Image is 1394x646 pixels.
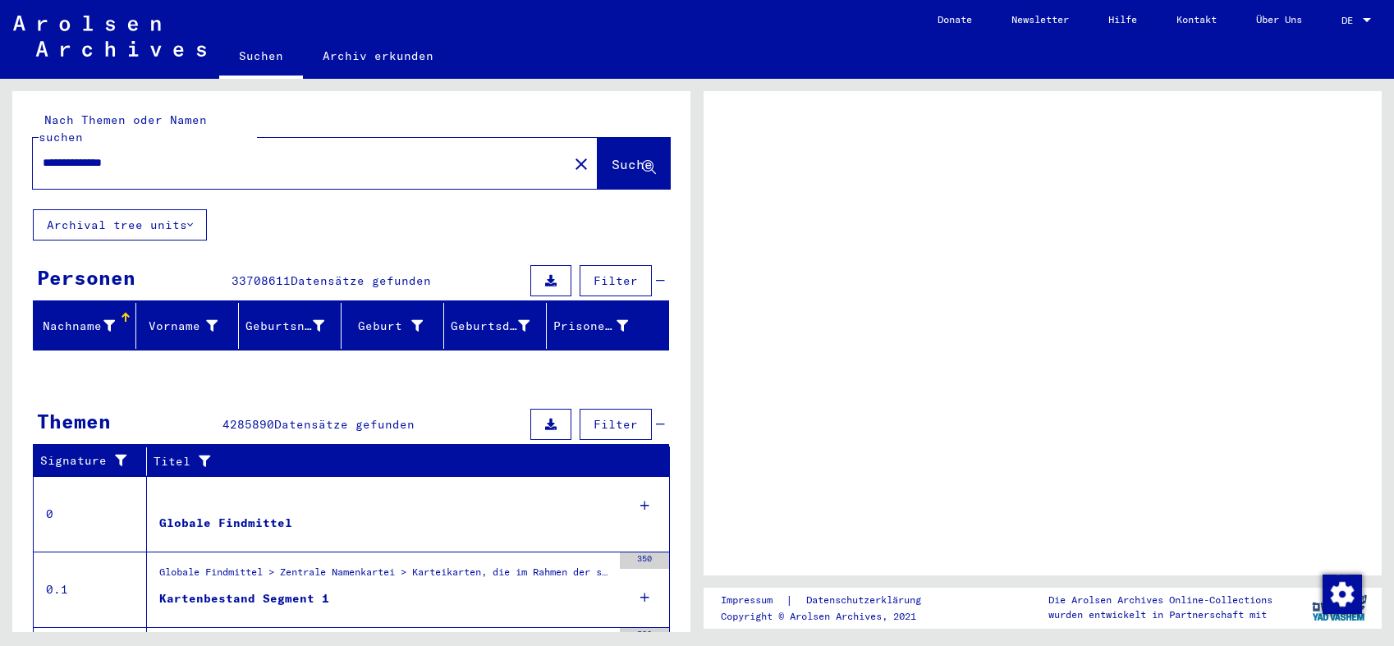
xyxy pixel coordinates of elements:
[620,628,669,644] div: 500
[348,313,443,339] div: Geburt‏
[580,265,652,296] button: Filter
[1048,607,1272,622] p: wurden entwickelt in Partnerschaft mit
[34,552,147,627] td: 0.1
[348,318,423,335] div: Geburt‏
[33,209,207,241] button: Archival tree units
[13,16,206,57] img: Arolsen_neg.svg
[342,303,444,349] mat-header-cell: Geburt‏
[571,154,591,174] mat-icon: close
[303,36,453,76] a: Archiv erkunden
[245,318,324,335] div: Geburtsname
[291,273,431,288] span: Datensätze gefunden
[232,273,291,288] span: 33708611
[594,273,638,288] span: Filter
[40,313,135,339] div: Nachname
[612,156,653,172] span: Suche
[451,313,550,339] div: Geburtsdatum
[159,565,612,588] div: Globale Findmittel > Zentrale Namenkartei > Karteikarten, die im Rahmen der sequentiellen Massend...
[34,476,147,552] td: 0
[37,263,135,292] div: Personen
[274,417,415,432] span: Datensätze gefunden
[143,318,218,335] div: Vorname
[222,417,274,432] span: 4285890
[1048,593,1272,607] p: Die Arolsen Archives Online-Collections
[40,452,134,470] div: Signature
[598,138,670,189] button: Suche
[721,609,941,624] p: Copyright © Arolsen Archives, 2021
[239,303,342,349] mat-header-cell: Geburtsname
[159,515,292,532] div: Globale Findmittel
[553,318,628,335] div: Prisoner #
[1341,15,1360,26] span: DE
[143,313,238,339] div: Vorname
[136,303,239,349] mat-header-cell: Vorname
[444,303,547,349] mat-header-cell: Geburtsdatum
[721,592,786,609] a: Impressum
[37,406,111,436] div: Themen
[547,303,668,349] mat-header-cell: Prisoner #
[154,448,653,474] div: Titel
[219,36,303,79] a: Suchen
[245,313,345,339] div: Geburtsname
[154,453,637,470] div: Titel
[159,590,329,607] div: Kartenbestand Segment 1
[620,552,669,569] div: 350
[451,318,530,335] div: Geburtsdatum
[40,448,150,474] div: Signature
[1323,575,1362,614] img: Zustimmung ändern
[40,318,115,335] div: Nachname
[580,409,652,440] button: Filter
[553,313,649,339] div: Prisoner #
[39,112,207,144] mat-label: Nach Themen oder Namen suchen
[34,303,136,349] mat-header-cell: Nachname
[793,592,941,609] a: Datenschutzerklärung
[565,147,598,180] button: Clear
[721,592,941,609] div: |
[594,417,638,432] span: Filter
[1309,587,1370,628] img: yv_logo.png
